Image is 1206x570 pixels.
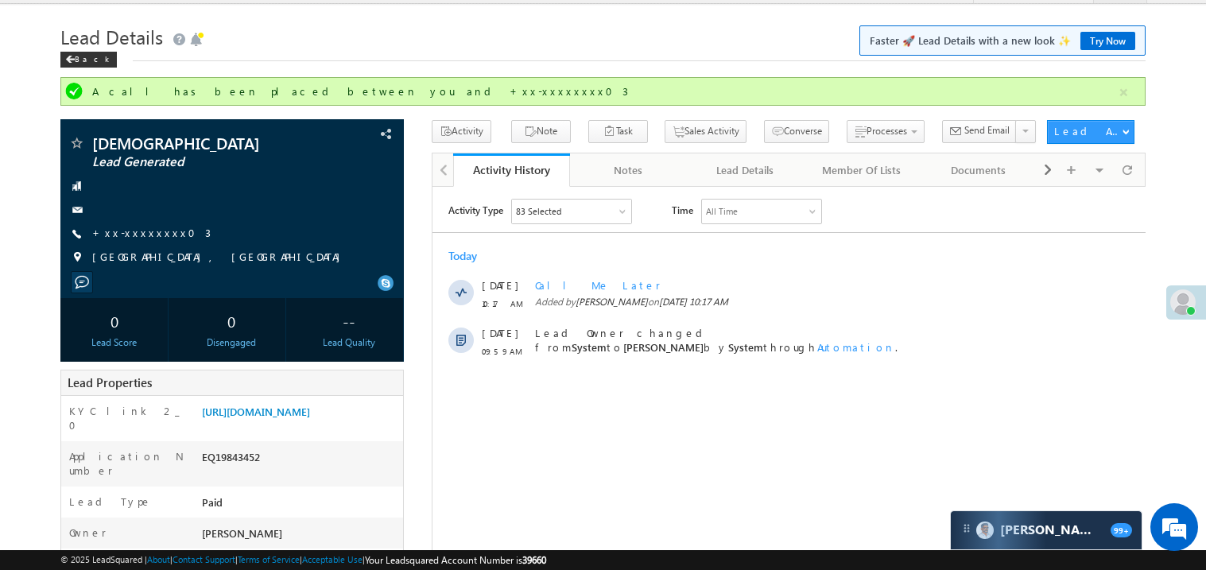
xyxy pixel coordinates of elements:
[302,554,363,564] a: Acceptable Use
[143,109,215,121] span: [PERSON_NAME]
[700,161,789,180] div: Lead Details
[299,306,399,335] div: --
[942,120,1017,143] button: Send Email
[49,91,85,106] span: [DATE]
[1000,522,1103,537] span: Carter
[64,335,165,350] div: Lead Score
[1054,124,1122,138] div: Lead Actions
[198,449,403,471] div: EQ19843452
[511,120,571,143] button: Note
[103,108,626,122] span: Added by on
[198,494,403,517] div: Paid
[453,153,570,187] a: Activity History
[92,135,305,151] span: [DEMOGRAPHIC_DATA]
[570,153,687,187] a: Notes
[216,447,289,468] em: Start Chat
[432,120,491,143] button: Activity
[83,83,267,104] div: Chat with us now
[60,51,125,64] a: Back
[181,335,281,350] div: Disengaged
[238,554,300,564] a: Terms of Service
[83,17,129,32] div: 83 Selected
[49,139,85,153] span: [DATE]
[60,52,117,68] div: Back
[847,120,925,143] button: Processes
[191,153,271,167] span: [PERSON_NAME]
[1080,32,1135,50] a: Try Now
[867,125,907,137] span: Processes
[202,526,282,540] span: [PERSON_NAME]
[92,84,1117,99] div: A call has been placed between you and +xx-xxxxxxxx03
[69,449,185,478] label: Application Number
[79,13,199,37] div: Sales Activity,Email Bounced,Email Link Clicked,Email Marked Spam,Email Opened & 78 more..
[147,554,170,564] a: About
[976,522,994,539] img: Carter
[964,123,1010,138] span: Send Email
[299,335,399,350] div: Lead Quality
[69,494,152,509] label: Lead Type
[69,525,107,540] label: Owner
[950,510,1142,550] div: carter-dragCarter[PERSON_NAME]99+
[92,154,305,170] span: Lead Generated
[588,120,648,143] button: Task
[960,522,973,535] img: carter-drag
[385,153,463,167] span: Automation
[1047,120,1134,144] button: Lead Actions
[296,153,331,167] span: System
[68,374,152,390] span: Lead Properties
[687,153,804,187] a: Lead Details
[870,33,1135,48] span: Faster 🚀 Lead Details with a new look ✨
[60,24,163,49] span: Lead Details
[49,157,97,172] span: 09:59 AM
[92,226,211,239] a: +xx-xxxxxxxx03
[64,306,165,335] div: 0
[92,250,348,266] span: [GEOGRAPHIC_DATA], [GEOGRAPHIC_DATA]
[465,162,558,177] div: Activity History
[60,553,546,568] span: © 2025 LeadSquared | | | | |
[261,8,299,46] div: Minimize live chat window
[764,120,829,143] button: Converse
[27,83,67,104] img: d_60004797649_company_0_60004797649
[202,405,310,418] a: [URL][DOMAIN_NAME]
[103,139,465,167] span: Lead Owner changed from to by through .
[522,554,546,566] span: 39660
[16,62,68,76] div: Today
[139,153,174,167] span: System
[816,161,906,180] div: Member Of Lists
[103,91,228,105] span: Call Me Later
[181,306,281,335] div: 0
[921,153,1037,187] a: Documents
[239,12,261,36] span: Time
[173,554,235,564] a: Contact Support
[273,17,305,32] div: All Time
[227,109,296,121] span: [DATE] 10:17 AM
[365,554,546,566] span: Your Leadsquared Account Number is
[21,147,290,434] textarea: Type your message and hit 'Enter'
[933,161,1023,180] div: Documents
[665,120,746,143] button: Sales Activity
[49,110,97,124] span: 10:17 AM
[804,153,921,187] a: Member Of Lists
[69,404,185,432] label: KYC link 2_0
[16,12,71,36] span: Activity Type
[583,161,673,180] div: Notes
